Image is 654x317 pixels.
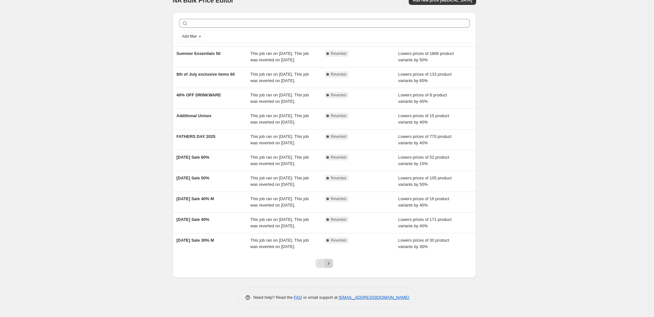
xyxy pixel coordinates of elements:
[177,217,209,222] span: [DATE] Sale 40%
[331,238,346,243] span: Reverted
[254,295,294,300] span: Need help? Read the
[177,238,214,243] span: [DATE] Sale 30% M
[331,72,346,77] span: Reverted
[177,196,214,201] span: [DATE] Sale 40% M
[331,155,346,160] span: Reverted
[250,51,309,62] span: This job ran on [DATE]. This job was reverted on [DATE].
[331,134,346,139] span: Reverted
[398,134,452,145] span: Lowers prices of 770 product variants by 40%
[179,33,205,40] button: Add filter
[398,72,452,83] span: Lowers prices of 133 product variants by 60%
[250,72,309,83] span: This job ran on [DATE]. This job was reverted on [DATE].
[398,196,449,208] span: Lowers prices of 16 product variants by 40%
[398,113,449,125] span: Lowers prices of 15 product variants by 40%
[177,72,235,77] span: $th of July exclusive items 60
[339,295,409,300] a: [EMAIL_ADDRESS][DOMAIN_NAME]
[177,155,209,160] span: [DATE] Sale 60%
[250,196,309,208] span: This job ran on [DATE]. This job was reverted on [DATE].
[324,259,333,268] button: Next
[331,217,346,222] span: Reverted
[250,217,309,228] span: This job ran on [DATE]. This job was reverted on [DATE].
[331,113,346,118] span: Reverted
[250,238,309,249] span: This job ran on [DATE]. This job was reverted on [DATE].
[294,295,302,300] a: FAQ
[250,176,309,187] span: This job ran on [DATE]. This job was reverted on [DATE].
[398,176,452,187] span: Lowers prices of 105 product variants by 50%
[331,196,346,201] span: Reverted
[398,238,449,249] span: Lowers prices of 30 product variants by 30%
[250,134,309,145] span: This job ran on [DATE]. This job was reverted on [DATE].
[182,34,197,39] span: Add filter
[250,93,309,104] span: This job ran on [DATE]. This job was reverted on [DATE].
[250,113,309,125] span: This job ran on [DATE]. This job was reverted on [DATE].
[302,295,339,300] span: or email support at
[398,217,452,228] span: Lowers prices of 171 product variants by 40%
[177,176,209,180] span: [DATE] Sale 50%
[331,51,346,56] span: Reverted
[177,51,221,56] span: Summer Essentials 50
[398,155,449,166] span: Lowers prices of 52 product variants by 10%
[331,176,346,181] span: Reverted
[177,134,216,139] span: FATHERS DAY 2025
[398,93,447,104] span: Lowers prices of 8 product variants by 40%
[250,155,309,166] span: This job ran on [DATE]. This job was reverted on [DATE].
[316,259,333,268] nav: Pagination
[177,113,212,118] span: Additional Unisex
[331,93,346,98] span: Reverted
[177,93,221,97] span: 40% OFF DRINKWARE
[398,51,454,62] span: Lowers prices of 1866 product variants by 50%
